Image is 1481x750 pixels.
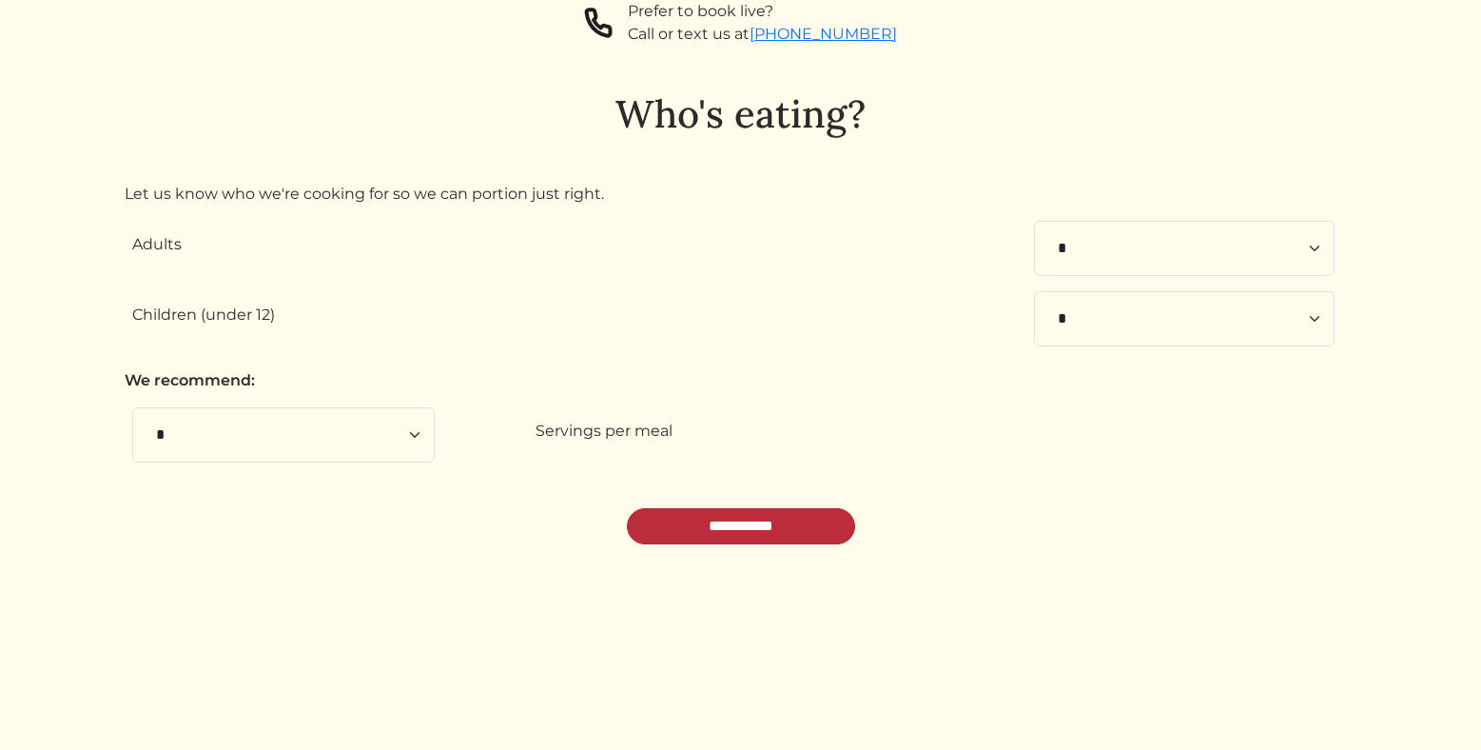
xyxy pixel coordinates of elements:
[132,233,182,256] label: Adults
[125,91,1357,137] h1: Who's eating?
[750,25,897,43] a: [PHONE_NUMBER]
[628,23,897,46] div: Call or text us at
[536,420,672,443] label: Servings per meal
[132,304,275,326] label: Children (under 12)
[125,369,1357,392] p: We recommend:
[125,183,1357,206] p: Let us know who we're cooking for so we can portion just right.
